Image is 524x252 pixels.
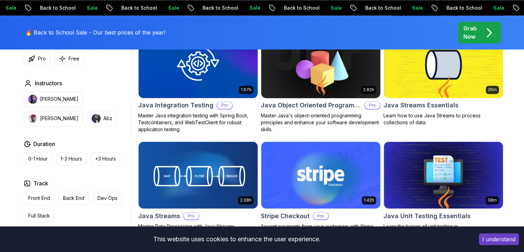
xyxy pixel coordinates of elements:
p: 1.67h [241,87,251,93]
p: Full Stack [28,212,50,219]
p: Sale [397,4,419,11]
button: 1-3 Hours [56,152,86,165]
img: instructor img [28,114,37,123]
img: instructor img [92,114,101,123]
p: 2.08h [240,197,251,203]
button: Front End [24,192,54,205]
p: Master Java's object-oriented programming principles and enhance your software development skills. [261,112,381,133]
img: Java Streams Essentials card [384,31,503,98]
p: 2.82h [363,87,374,93]
a: Java Unit Testing Essentials card38mJava Unit Testing EssentialsLearn the basics of unit testing ... [383,141,503,236]
p: Sale [153,4,175,11]
button: instructor imgAbz [87,111,117,126]
p: Back End [63,195,84,202]
p: Master Data Processing with Java Streams [138,223,258,230]
p: Pro [365,102,380,109]
p: Learn how to use Java Streams to process collections of data. [383,112,503,126]
button: instructor img[PERSON_NAME] [24,91,83,107]
h2: Instructors [35,79,62,87]
p: Back to School [106,4,153,11]
img: Java Unit Testing Essentials card [384,142,503,209]
p: Learn the basics of unit testing in [GEOGRAPHIC_DATA]. [383,223,503,236]
img: Java Streams card [138,142,258,209]
img: Java Integration Testing card [138,31,258,98]
button: Full Stack [24,209,54,222]
p: Back to School [25,4,72,11]
button: Free [54,52,84,65]
h2: Java Unit Testing Essentials [383,211,471,221]
p: Free [69,55,79,62]
a: Java Streams Essentials card26mJava Streams EssentialsLearn how to use Java Streams to process co... [383,31,503,126]
h2: Stripe Checkout [261,211,310,221]
button: Dev Ops [93,192,122,205]
p: Pro [217,102,232,109]
p: 1.42h [364,197,374,203]
p: Back to School [269,4,316,11]
a: Java Object Oriented Programming card2.82hJava Object Oriented ProgrammingProMaster Java's object... [261,31,381,133]
p: Pro [184,212,199,219]
p: Pro [38,55,46,62]
h2: Track [33,179,48,187]
p: 38m [487,197,497,203]
p: Back to School [432,4,479,11]
p: 🔥 Back to School Sale - Our best prices of the year! [25,28,165,37]
p: 0-1 Hour [28,155,48,162]
img: Java Object Oriented Programming card [258,29,383,99]
img: Stripe Checkout card [261,142,380,209]
h2: Java Streams [138,211,180,221]
h2: Java Integration Testing [138,100,214,110]
button: +3 Hours [91,152,120,165]
p: Pro [313,212,328,219]
p: Dev Ops [97,195,117,202]
p: [PERSON_NAME] [40,96,79,103]
button: Back End [59,192,89,205]
button: instructor img[PERSON_NAME] [24,111,83,126]
p: Sale [479,4,501,11]
p: Sale [72,4,94,11]
p: Accept payments from your customers with Stripe Checkout. [261,223,381,236]
a: Java Integration Testing card1.67hNEWJava Integration TestingProMaster Java integration testing w... [138,31,258,133]
p: 1-3 Hours [61,155,82,162]
p: Back to School [350,4,397,11]
p: [PERSON_NAME] [40,115,79,122]
p: Abz [103,115,112,122]
p: Back to School [188,4,235,11]
p: +3 Hours [95,155,116,162]
p: Front End [28,195,50,202]
div: This website uses cookies to enhance the user experience. [5,232,469,247]
button: 0-1 Hour [24,152,52,165]
h2: Java Object Oriented Programming [261,100,361,110]
p: Sale [316,4,338,11]
p: Master Java integration testing with Spring Boot, Testcontainers, and WebTestClient for robust ap... [138,112,258,133]
a: Java Streams card2.08hJava StreamsProMaster Data Processing with Java Streams [138,141,258,230]
button: Pro [24,52,50,65]
button: Accept cookies [479,233,519,245]
p: Sale [235,4,257,11]
p: 26m [488,87,497,93]
h2: Java Streams Essentials [383,100,459,110]
a: Stripe Checkout card1.42hStripe CheckoutProAccept payments from your customers with Stripe Checkout. [261,141,381,236]
img: instructor img [28,95,37,104]
p: Grab Now [463,24,477,41]
h2: Duration [33,140,55,148]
